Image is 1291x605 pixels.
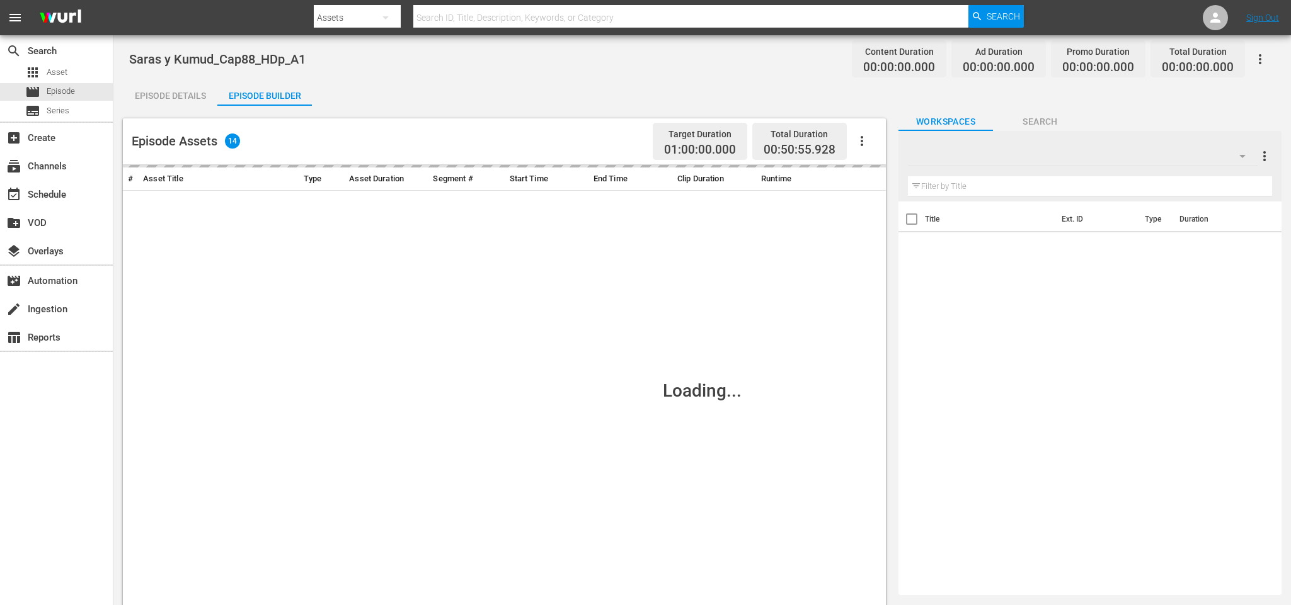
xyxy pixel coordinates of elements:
span: Asset [25,65,40,80]
span: 00:00:00.000 [1162,60,1234,75]
a: Sign Out [1246,13,1279,23]
span: Search [987,5,1020,28]
div: Content Duration [863,43,935,60]
span: Series [25,103,40,118]
span: Saras y Kumud_Cap88_HDp_A1 [129,52,306,67]
button: Search [968,5,1024,28]
span: Overlays [6,244,21,259]
button: Episode Details [123,81,217,106]
span: Reports [6,330,21,345]
span: Series [47,105,69,117]
span: Episode [25,84,40,99]
span: menu [8,10,23,25]
span: 00:00:00.000 [863,60,935,75]
div: Promo Duration [1062,43,1134,60]
div: Episode Builder [217,81,312,111]
button: Episode Builder [217,81,312,106]
div: Total Duration [1162,43,1234,60]
span: VOD [6,215,21,230]
span: Asset [47,66,67,79]
span: Schedule [6,187,21,202]
span: Episode [47,85,75,98]
img: ans4CAIJ8jUAAAAAAAAAAAAAAAAAAAAAAAAgQb4GAAAAAAAAAAAAAAAAAAAAAAAAJMjXAAAAAAAAAAAAAAAAAAAAAAAAgAT5G... [30,3,91,33]
span: Automation [6,273,21,288]
span: 00:00:00.000 [1062,60,1134,75]
span: Ingestion [6,302,21,317]
div: Episode Details [123,81,217,111]
div: Loading... [663,380,742,401]
span: 00:00:00.000 [963,60,1035,75]
span: Create [6,130,21,145]
div: Ad Duration [963,43,1035,60]
span: Channels [6,159,21,174]
span: Search [6,43,21,59]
